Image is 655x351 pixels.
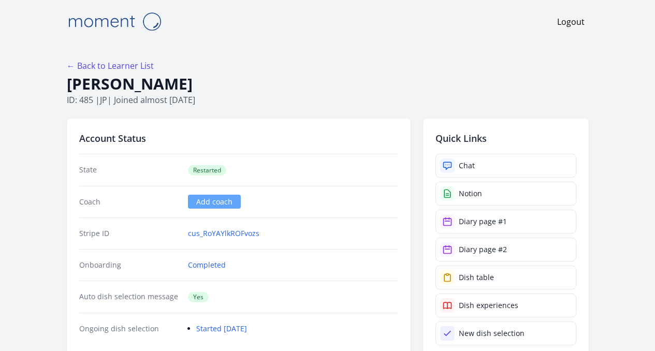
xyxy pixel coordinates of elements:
[67,74,589,94] h1: [PERSON_NAME]
[188,292,209,302] span: Yes
[435,131,576,145] h2: Quick Links
[459,244,507,255] div: Diary page #2
[459,160,475,171] div: Chat
[79,324,180,334] dt: Ongoing dish selection
[435,210,576,233] a: Diary page #1
[435,294,576,317] a: Dish experiences
[459,188,482,199] div: Notion
[196,324,247,333] a: Started [DATE]
[188,228,259,239] a: cus_RoYAYlkROFvozs
[79,260,180,270] dt: Onboarding
[557,16,585,28] a: Logout
[67,94,589,106] p: ID: 485 | | Joined almost [DATE]
[435,321,576,345] a: New dish selection
[79,197,180,207] dt: Coach
[100,94,107,106] span: jp
[459,216,507,227] div: Diary page #1
[188,165,226,175] span: Restarted
[67,60,154,71] a: ← Back to Learner List
[188,195,241,209] a: Add coach
[435,266,576,289] a: Dish table
[79,228,180,239] dt: Stripe ID
[459,300,518,311] div: Dish experiences
[435,238,576,261] a: Diary page #2
[459,272,494,283] div: Dish table
[63,8,166,35] img: Moment
[79,131,398,145] h2: Account Status
[79,291,180,302] dt: Auto dish selection message
[188,260,226,270] a: Completed
[435,154,576,178] a: Chat
[79,165,180,175] dt: State
[435,182,576,206] a: Notion
[459,328,525,339] div: New dish selection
